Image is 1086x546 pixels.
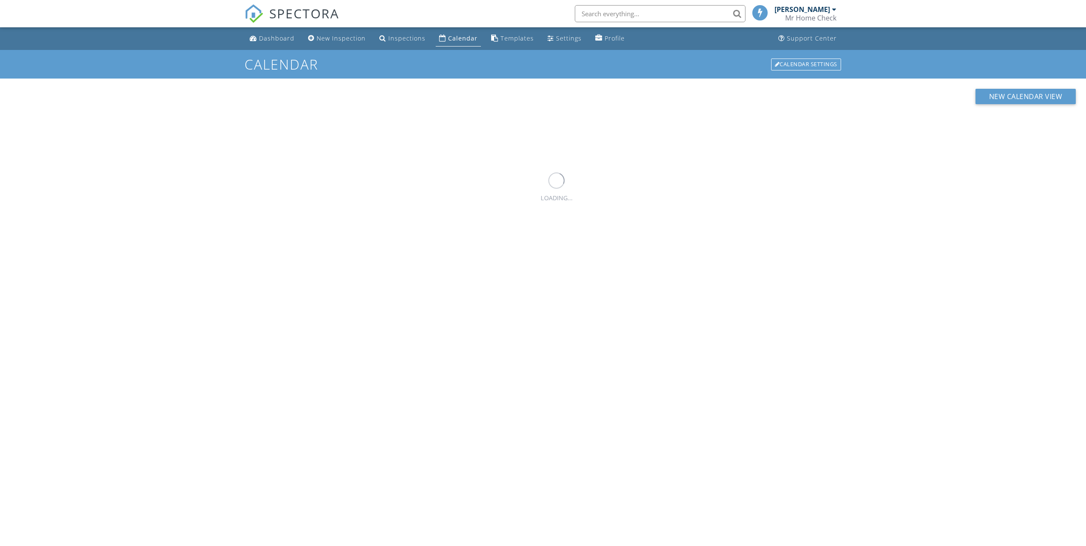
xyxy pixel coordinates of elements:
a: Calendar [436,31,481,47]
a: Templates [488,31,537,47]
div: Inspections [388,34,425,42]
h1: Calendar [245,57,842,72]
a: Settings [544,31,585,47]
div: Settings [556,34,582,42]
div: Mr Home Check [785,14,836,22]
a: Dashboard [246,31,298,47]
a: Inspections [376,31,429,47]
div: Calendar Settings [771,58,841,70]
a: Support Center [775,31,840,47]
span: SPECTORA [269,4,339,22]
a: New Inspection [305,31,369,47]
input: Search everything... [575,5,745,22]
div: Templates [501,34,534,42]
div: LOADING... [541,193,573,203]
div: Calendar [448,34,477,42]
img: The Best Home Inspection Software - Spectora [245,4,263,23]
div: Profile [605,34,625,42]
div: New Inspection [317,34,366,42]
a: Calendar Settings [770,58,842,71]
div: [PERSON_NAME] [774,5,830,14]
button: New Calendar View [975,89,1076,104]
div: Support Center [787,34,837,42]
a: SPECTORA [245,12,339,29]
div: Dashboard [259,34,294,42]
a: Company Profile [592,31,628,47]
